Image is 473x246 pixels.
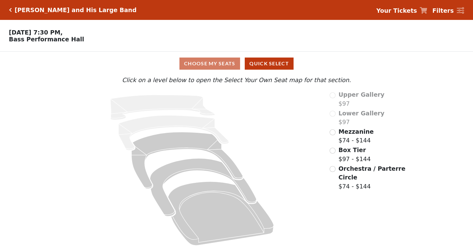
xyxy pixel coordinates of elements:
[110,95,215,120] path: Upper Gallery - Seats Available: 0
[9,8,12,12] a: Click here to go back to filters
[338,128,373,135] span: Mezzanine
[338,127,373,145] label: $74 - $144
[63,76,409,85] p: Click on a level below to open the Select Your Own Seat map for that section.
[338,146,371,163] label: $97 - $144
[245,58,294,70] button: Quick Select
[338,90,384,108] label: $97
[432,7,454,14] strong: Filters
[338,91,384,98] span: Upper Gallery
[338,110,384,117] span: Lower Gallery
[376,6,427,15] a: Your Tickets
[338,146,366,153] span: Box Tier
[168,182,274,245] path: Orchestra / Parterre Circle - Seats Available: 28
[376,7,417,14] strong: Your Tickets
[118,115,229,151] path: Lower Gallery - Seats Available: 0
[338,109,384,127] label: $97
[432,6,464,15] a: Filters
[338,165,405,181] span: Orchestra / Parterre Circle
[15,7,137,14] h5: [PERSON_NAME] and His Large Band
[338,164,406,191] label: $74 - $144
